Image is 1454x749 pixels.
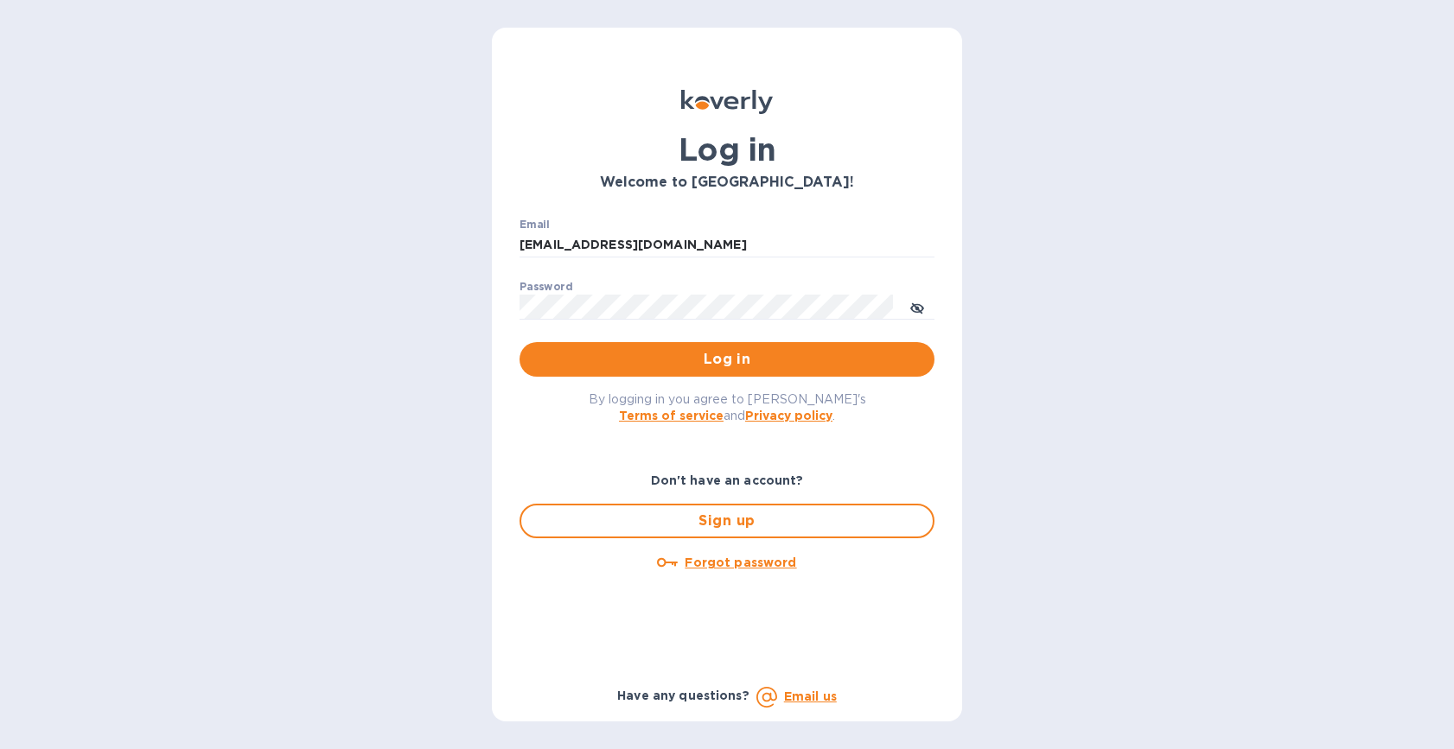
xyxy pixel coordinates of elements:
b: Have any questions? [617,689,749,702]
label: Password [520,282,572,292]
span: Sign up [535,511,919,531]
button: Sign up [520,504,934,538]
b: Don't have an account? [651,473,804,487]
button: Log in [520,342,934,377]
h3: Welcome to [GEOGRAPHIC_DATA]! [520,175,934,191]
h1: Log in [520,131,934,168]
input: Enter email address [520,232,934,258]
span: Log in [533,349,921,370]
a: Privacy policy [745,409,832,422]
a: Terms of service [619,409,724,422]
button: toggle password visibility [900,289,934,324]
label: Email [520,219,550,230]
u: Forgot password [685,555,796,569]
span: By logging in you agree to [PERSON_NAME]'s and . [589,392,866,422]
a: Email us [784,689,837,703]
img: Koverly [681,90,773,114]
